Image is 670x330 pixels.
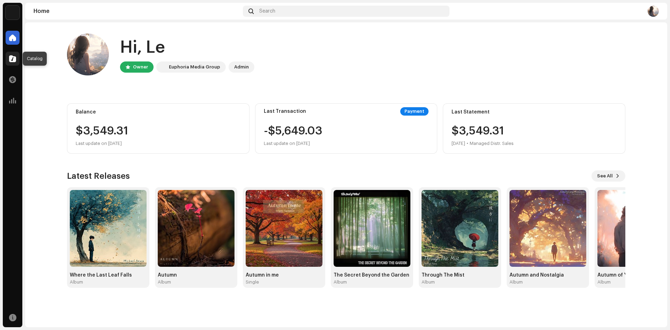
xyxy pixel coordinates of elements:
div: Album [422,279,435,285]
div: Hi, Le [120,36,254,59]
div: Home [33,8,240,14]
img: de0d2825-999c-4937-b35a-9adca56ee094 [6,6,20,20]
div: Through The Mist [422,272,498,278]
div: Album [70,279,83,285]
div: [DATE] [452,139,465,148]
img: 3fe30a77-d453-4750-b247-7844ce17b089 [158,190,234,267]
div: Admin [234,63,249,71]
div: Last Transaction [264,109,306,114]
div: Single [246,279,259,285]
img: 0d2890ce-ecc3-4c93-a98a-d7d09b1774a1 [334,190,410,267]
div: Balance [76,109,241,115]
div: Payment [400,107,429,116]
div: Euphoria Media Group [169,63,220,71]
re-o-card-value: Last Statement [443,103,625,154]
div: Managed Distr. Sales [470,139,514,148]
div: • [467,139,468,148]
img: de0d2825-999c-4937-b35a-9adca56ee094 [158,63,166,71]
div: Autumn [158,272,234,278]
re-o-card-value: Balance [67,103,250,154]
div: Last update on [DATE] [76,139,241,148]
div: Album [597,279,611,285]
img: aee95caf-701d-4af0-9b2b-93389665287c [509,190,586,267]
img: 28337949-62a0-404f-9faf-f06b0c014759 [246,190,322,267]
div: Autumn and Nostalgia [509,272,586,278]
div: Where the Last Leaf Falls [70,272,147,278]
button: See All [591,170,625,182]
div: Autumn in me [246,272,322,278]
div: Album [158,279,171,285]
img: e0e0ff7d-aac8-49d3-bcfa-366056c5f477 [70,190,147,267]
div: Owner [133,63,148,71]
div: Last update on [DATE] [264,139,322,148]
div: The Secret Beyond the Garden [334,272,410,278]
h3: Latest Releases [67,170,130,182]
div: Album [334,279,347,285]
div: Last Statement [452,109,617,115]
img: 470cbf5e-b1fe-4ebf-9ef2-57fe11968a04 [422,190,498,267]
img: e14c2559-d7fb-4018-890a-16e0278ea14d [67,34,109,75]
div: Album [509,279,523,285]
span: See All [597,169,613,183]
img: e14c2559-d7fb-4018-890a-16e0278ea14d [648,6,659,17]
span: Search [259,8,275,14]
